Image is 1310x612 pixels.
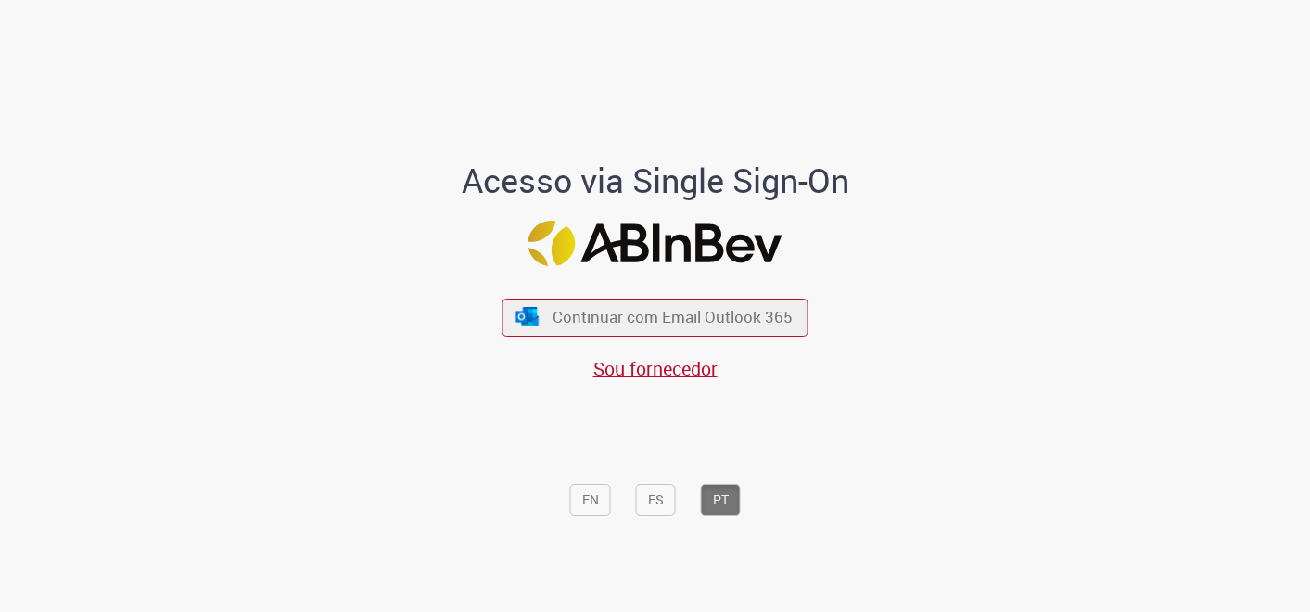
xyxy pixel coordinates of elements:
img: Logo ABInBev [528,221,782,266]
img: ícone Azure/Microsoft 360 [514,307,540,326]
button: PT [701,484,741,516]
span: Continuar com Email Outlook 365 [553,307,793,328]
a: Sou fornecedor [593,356,718,381]
button: ícone Azure/Microsoft 360 Continuar com Email Outlook 365 [502,299,808,337]
button: EN [570,484,611,516]
h1: Acesso via Single Sign-On [398,162,912,199]
button: ES [636,484,676,516]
